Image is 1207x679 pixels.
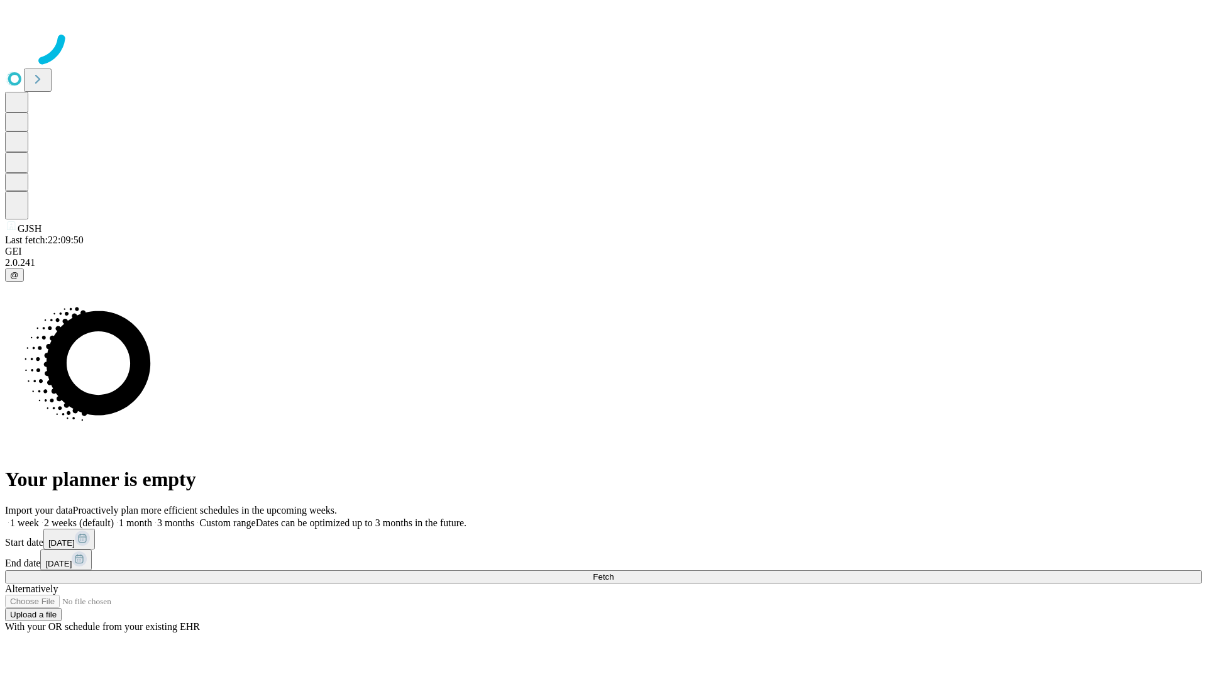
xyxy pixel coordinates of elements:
[73,505,337,516] span: Proactively plan more efficient schedules in the upcoming weeks.
[5,468,1202,491] h1: Your planner is empty
[256,517,466,528] span: Dates can be optimized up to 3 months in the future.
[10,517,39,528] span: 1 week
[5,235,84,245] span: Last fetch: 22:09:50
[18,223,41,234] span: GJSH
[593,572,614,582] span: Fetch
[119,517,152,528] span: 1 month
[44,517,114,528] span: 2 weeks (default)
[40,549,92,570] button: [DATE]
[5,621,200,632] span: With your OR schedule from your existing EHR
[45,559,72,568] span: [DATE]
[5,583,58,594] span: Alternatively
[5,246,1202,257] div: GEI
[10,270,19,280] span: @
[5,549,1202,570] div: End date
[5,570,1202,583] button: Fetch
[5,257,1202,268] div: 2.0.241
[199,517,255,528] span: Custom range
[5,505,73,516] span: Import your data
[5,268,24,282] button: @
[48,538,75,548] span: [DATE]
[157,517,194,528] span: 3 months
[5,529,1202,549] div: Start date
[43,529,95,549] button: [DATE]
[5,608,62,621] button: Upload a file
